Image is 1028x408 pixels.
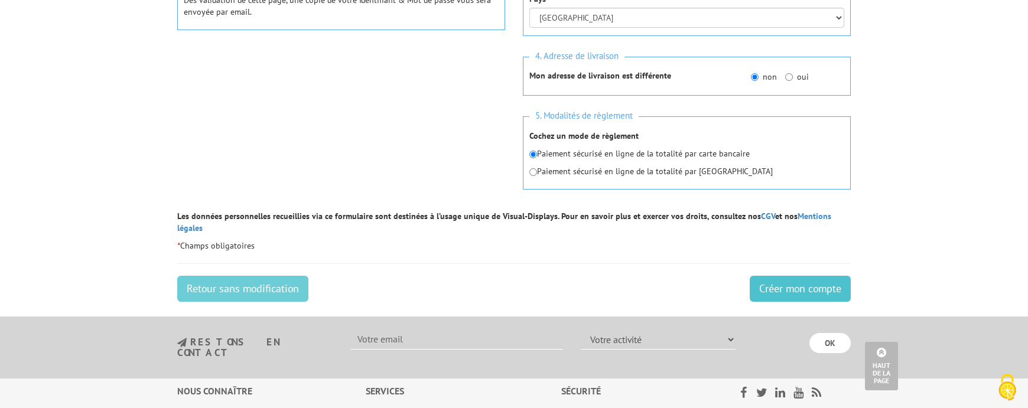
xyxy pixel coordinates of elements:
[529,130,639,141] strong: Cochez un mode de règlement
[761,211,775,221] a: CGV
[177,384,366,398] div: Nous connaître
[785,73,793,81] input: oui
[177,211,831,233] strong: Les données personnelles recueillies via ce formulaire sont destinées à l’usage unique de Visual-...
[750,276,851,302] input: Créer mon compte
[529,108,639,124] span: 5. Modalités de règlement
[177,337,333,358] h3: restons en contact
[529,165,844,177] p: Paiement sécurisé en ligne de la totalité par [GEOGRAPHIC_DATA]
[993,373,1022,402] img: Cookies (fenêtre modale)
[529,48,624,64] span: 4. Adresse de livraison
[177,338,187,348] img: newsletter.jpg
[561,384,710,398] div: Sécurité
[177,276,308,302] a: Retour sans modification
[350,329,563,350] input: Votre email
[529,70,671,81] strong: Mon adresse de livraison est différente
[809,333,851,353] input: OK
[177,51,357,97] iframe: reCAPTCHA
[751,73,759,81] input: non
[366,384,561,398] div: Services
[529,148,844,159] p: Paiement sécurisé en ligne de la totalité par carte bancaire
[865,342,898,390] a: Haut de la page
[785,71,809,83] label: oui
[987,368,1028,408] button: Cookies (fenêtre modale)
[751,71,777,83] label: non
[177,240,851,252] p: Champs obligatoires
[177,211,831,233] a: Mentions légales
